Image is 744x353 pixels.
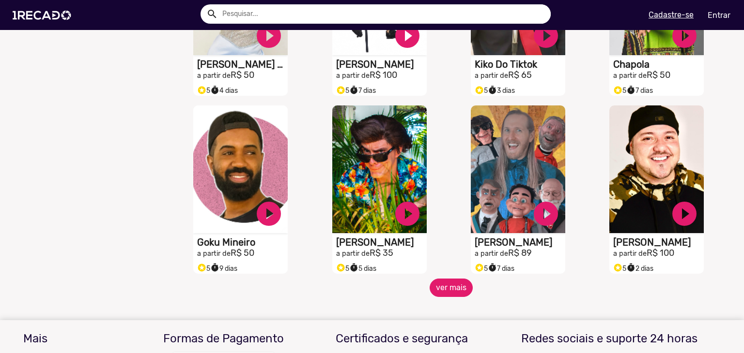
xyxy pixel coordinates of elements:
small: stars [336,263,345,272]
small: timer [488,86,497,95]
small: stars [475,263,484,272]
h2: R$ 35 [336,248,427,259]
video: S1RECADO vídeos dedicados para fãs e empresas [193,105,288,233]
h1: Kiko Do Tiktok [475,59,565,70]
h3: Redes sociais e suporte 24 horas [498,332,721,346]
video: S1RECADO vídeos dedicados para fãs e empresas [609,105,704,233]
span: 7 dias [626,87,653,95]
small: a partir de [197,250,231,258]
h1: [PERSON_NAME] Xuxa Cover [197,59,288,70]
h1: Chapola [613,59,704,70]
a: Entrar [701,7,737,24]
small: stars [197,86,206,95]
span: 7 dias [488,265,514,273]
small: a partir de [336,72,370,80]
mat-icon: Example home icon [206,8,218,20]
small: a partir de [336,250,370,258]
small: timer [626,86,635,95]
i: Selo super talento [613,83,622,95]
i: Selo super talento [475,83,484,95]
small: a partir de [475,250,508,258]
a: play_circle_filled [254,21,283,50]
h3: Formas de Pagamento [142,332,306,346]
small: timer [349,263,358,272]
input: Pesquisar... [215,4,551,24]
small: stars [613,263,622,272]
small: stars [475,86,484,95]
i: timer [349,261,358,272]
span: 2 dias [626,265,653,273]
span: 5 [475,87,488,95]
small: timer [210,263,219,272]
button: ver mais [430,279,473,297]
span: 5 [613,87,626,95]
span: 3 dias [488,87,515,95]
span: 5 dias [349,265,376,273]
a: play_circle_filled [670,199,699,228]
i: timer [626,261,635,272]
small: stars [197,263,206,272]
a: play_circle_filled [531,21,560,50]
h2: R$ 50 [613,70,704,81]
i: timer [210,83,219,95]
small: a partir de [197,72,231,80]
h3: Mais [23,332,127,346]
u: Cadastre-se [649,10,694,19]
a: play_circle_filled [531,199,560,228]
i: Selo super talento [336,261,345,272]
a: play_circle_filled [254,199,283,228]
h2: R$ 65 [475,70,565,81]
video: S1RECADO vídeos dedicados para fãs e empresas [332,105,427,233]
small: timer [210,86,219,95]
i: Selo super talento [475,261,484,272]
i: timer [626,83,635,95]
small: stars [613,86,622,95]
span: 9 dias [210,265,237,273]
span: 4 dias [210,87,238,95]
small: stars [336,86,345,95]
i: Selo super talento [613,261,622,272]
span: 5 [613,265,626,273]
span: 5 [197,87,210,95]
span: 7 dias [349,87,376,95]
small: timer [349,86,358,95]
video: S1RECADO vídeos dedicados para fãs e empresas [471,105,565,233]
span: 5 [336,87,349,95]
a: play_circle_filled [393,21,422,50]
h2: R$ 100 [613,248,704,259]
i: Selo super talento [197,261,206,272]
a: play_circle_filled [670,21,699,50]
i: timer [488,261,497,272]
small: timer [488,263,497,272]
a: play_circle_filled [393,199,422,228]
small: timer [626,263,635,272]
small: a partir de [613,72,647,80]
h2: R$ 50 [197,70,288,81]
h1: [PERSON_NAME] [336,236,427,248]
span: 5 [197,265,210,273]
small: a partir de [613,250,647,258]
h3: Certificados e segurança [320,332,484,346]
i: Selo super talento [197,83,206,95]
span: 5 [336,265,349,273]
h1: [PERSON_NAME] [613,236,704,248]
h1: [PERSON_NAME] [336,59,427,70]
i: timer [488,83,497,95]
span: 5 [475,265,488,273]
h1: [PERSON_NAME] [475,236,565,248]
h2: R$ 89 [475,248,565,259]
i: timer [210,261,219,272]
button: Example home icon [203,5,220,22]
small: a partir de [475,72,508,80]
i: timer [349,83,358,95]
h2: R$ 100 [336,70,427,81]
h1: Goku Mineiro [197,236,288,248]
i: Selo super talento [336,83,345,95]
h2: R$ 50 [197,248,288,259]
